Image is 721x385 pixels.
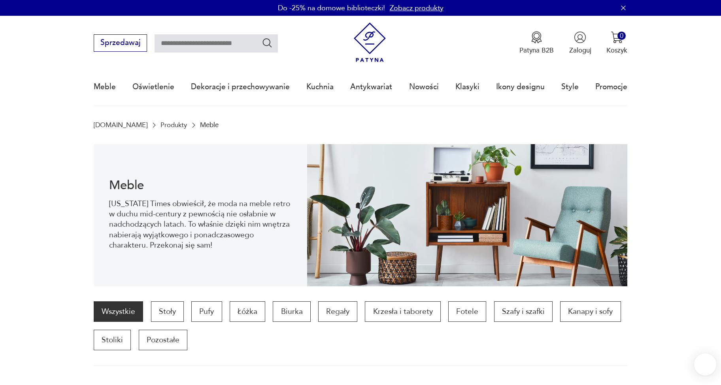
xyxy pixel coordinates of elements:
img: Ikona koszyka [611,31,623,43]
a: Regały [318,301,357,322]
p: [US_STATE] Times obwieścił, że moda na meble retro w duchu mid-century z pewnością nie osłabnie w... [109,199,292,251]
a: Produkty [160,121,187,129]
a: Ikona medaluPatyna B2B [519,31,554,55]
a: Zobacz produkty [390,3,444,13]
a: Wszystkie [94,301,143,322]
img: Ikonka użytkownika [574,31,586,43]
a: Dekoracje i przechowywanie [191,69,290,105]
a: Pufy [191,301,222,322]
a: Promocje [595,69,627,105]
button: 0Koszyk [606,31,627,55]
a: Łóżka [230,301,265,322]
p: Do -25% na domowe biblioteczki! [278,3,385,13]
h1: Meble [109,180,292,191]
a: Krzesła i taborety [365,301,440,322]
button: Zaloguj [569,31,591,55]
a: Kuchnia [306,69,334,105]
button: Patyna B2B [519,31,554,55]
a: Nowości [409,69,439,105]
img: Meble [307,144,627,286]
a: Oświetlenie [132,69,174,105]
a: Pozostałe [139,330,187,350]
img: Patyna - sklep z meblami i dekoracjami vintage [350,23,390,62]
p: Patyna B2B [519,46,554,55]
a: Style [561,69,579,105]
p: Zaloguj [569,46,591,55]
a: Biurka [273,301,310,322]
iframe: Smartsupp widget button [694,353,716,376]
a: Szafy i szafki [494,301,553,322]
p: Koszyk [606,46,627,55]
a: Antykwariat [350,69,392,105]
a: Meble [94,69,116,105]
a: Ikony designu [496,69,545,105]
img: Ikona medalu [530,31,543,43]
button: Sprzedawaj [94,34,147,52]
a: Fotele [448,301,486,322]
button: Szukaj [262,37,273,49]
a: Sprzedawaj [94,40,147,47]
div: 0 [617,32,626,40]
p: Meble [200,121,219,129]
a: [DOMAIN_NAME] [94,121,147,129]
a: Stoliki [94,330,131,350]
a: Klasyki [455,69,479,105]
a: Stoły [151,301,184,322]
a: Kanapy i sofy [560,301,621,322]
